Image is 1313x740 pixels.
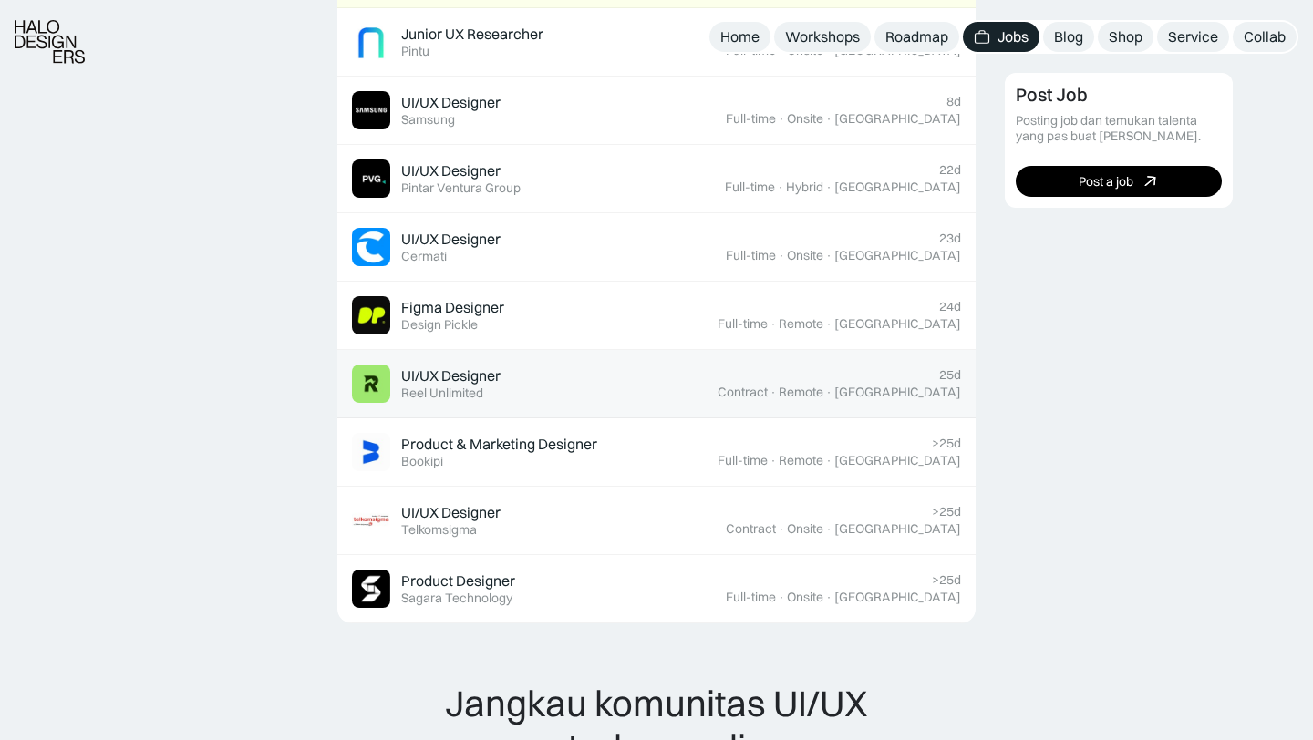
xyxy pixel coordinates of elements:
[352,501,390,540] img: Job Image
[1098,22,1153,52] a: Shop
[825,385,832,400] div: ·
[401,112,455,128] div: Samsung
[787,248,823,263] div: Onsite
[401,503,501,522] div: UI/UX Designer
[352,570,390,608] img: Job Image
[834,111,961,127] div: [GEOGRAPHIC_DATA]
[337,77,976,145] a: Job ImageUI/UX DesignerSamsung8dFull-time·Onsite·[GEOGRAPHIC_DATA]
[963,22,1039,52] a: Jobs
[337,418,976,487] a: Job ImageProduct & Marketing DesignerBookipi>25dFull-time·Remote·[GEOGRAPHIC_DATA]
[825,590,832,605] div: ·
[352,159,390,198] img: Job Image
[401,454,443,469] div: Bookipi
[874,22,959,52] a: Roadmap
[932,436,961,451] div: >25d
[939,162,961,178] div: 22d
[352,365,390,403] img: Job Image
[401,249,447,264] div: Cermati
[825,521,832,537] div: ·
[778,248,785,263] div: ·
[1233,22,1297,52] a: Collab
[834,316,961,332] div: [GEOGRAPHIC_DATA]
[778,111,785,127] div: ·
[401,230,501,249] div: UI/UX Designer
[777,180,784,195] div: ·
[352,228,390,266] img: Job Image
[885,27,948,46] div: Roadmap
[401,25,543,44] div: Junior UX Researcher
[1244,27,1286,46] div: Collab
[352,91,390,129] img: Job Image
[718,453,768,468] div: Full-time
[834,453,961,468] div: [GEOGRAPHIC_DATA]
[825,453,832,468] div: ·
[787,43,823,58] div: Onsite
[834,248,961,263] div: [GEOGRAPHIC_DATA]
[401,435,597,454] div: Product & Marketing Designer
[932,504,961,519] div: >25d
[778,43,785,58] div: ·
[401,522,477,538] div: Telkomsigma
[774,22,871,52] a: Workshops
[834,521,961,537] div: [GEOGRAPHIC_DATA]
[352,23,390,61] img: Job Image
[401,317,478,333] div: Design Pickle
[1054,27,1083,46] div: Blog
[1016,166,1222,197] a: Post a job
[401,180,521,196] div: Pintar Ventura Group
[726,248,776,263] div: Full-time
[726,521,776,537] div: Contract
[401,93,501,112] div: UI/UX Designer
[718,385,768,400] div: Contract
[778,590,785,605] div: ·
[726,43,776,58] div: Full-time
[337,145,976,213] a: Job ImageUI/UX DesignerPintar Ventura Group22dFull-time·Hybrid·[GEOGRAPHIC_DATA]
[785,27,860,46] div: Workshops
[834,590,961,605] div: [GEOGRAPHIC_DATA]
[1168,27,1218,46] div: Service
[770,385,777,400] div: ·
[779,316,823,332] div: Remote
[825,316,832,332] div: ·
[401,44,429,59] div: Pintu
[352,296,390,334] img: Job Image
[337,350,976,418] a: Job ImageUI/UX DesignerReel Unlimited25dContract·Remote·[GEOGRAPHIC_DATA]
[1109,27,1142,46] div: Shop
[946,94,961,109] div: 8d
[939,367,961,383] div: 25d
[834,43,961,58] div: [GEOGRAPHIC_DATA]
[939,231,961,246] div: 23d
[726,590,776,605] div: Full-time
[337,487,976,555] a: Job ImageUI/UX DesignerTelkomsigma>25dContract·Onsite·[GEOGRAPHIC_DATA]
[825,248,832,263] div: ·
[787,590,823,605] div: Onsite
[337,282,976,350] a: Job ImageFigma DesignerDesign Pickle24dFull-time·Remote·[GEOGRAPHIC_DATA]
[401,161,501,180] div: UI/UX Designer
[725,180,775,195] div: Full-time
[1079,173,1133,189] div: Post a job
[401,591,512,606] div: Sagara Technology
[337,555,976,623] a: Job ImageProduct DesignerSagara Technology>25dFull-time·Onsite·[GEOGRAPHIC_DATA]
[825,43,832,58] div: ·
[932,572,961,588] div: >25d
[720,27,760,46] div: Home
[401,571,515,591] div: Product Designer
[401,385,483,401] div: Reel Unlimited
[834,180,961,195] div: [GEOGRAPHIC_DATA]
[787,111,823,127] div: Onsite
[337,213,976,282] a: Job ImageUI/UX DesignerCermati23dFull-time·Onsite·[GEOGRAPHIC_DATA]
[718,316,768,332] div: Full-time
[352,433,390,471] img: Job Image
[778,521,785,537] div: ·
[825,111,832,127] div: ·
[770,453,777,468] div: ·
[779,385,823,400] div: Remote
[787,521,823,537] div: Onsite
[998,27,1029,46] div: Jobs
[786,180,823,195] div: Hybrid
[1043,22,1094,52] a: Blog
[779,453,823,468] div: Remote
[401,298,504,317] div: Figma Designer
[709,22,770,52] a: Home
[770,316,777,332] div: ·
